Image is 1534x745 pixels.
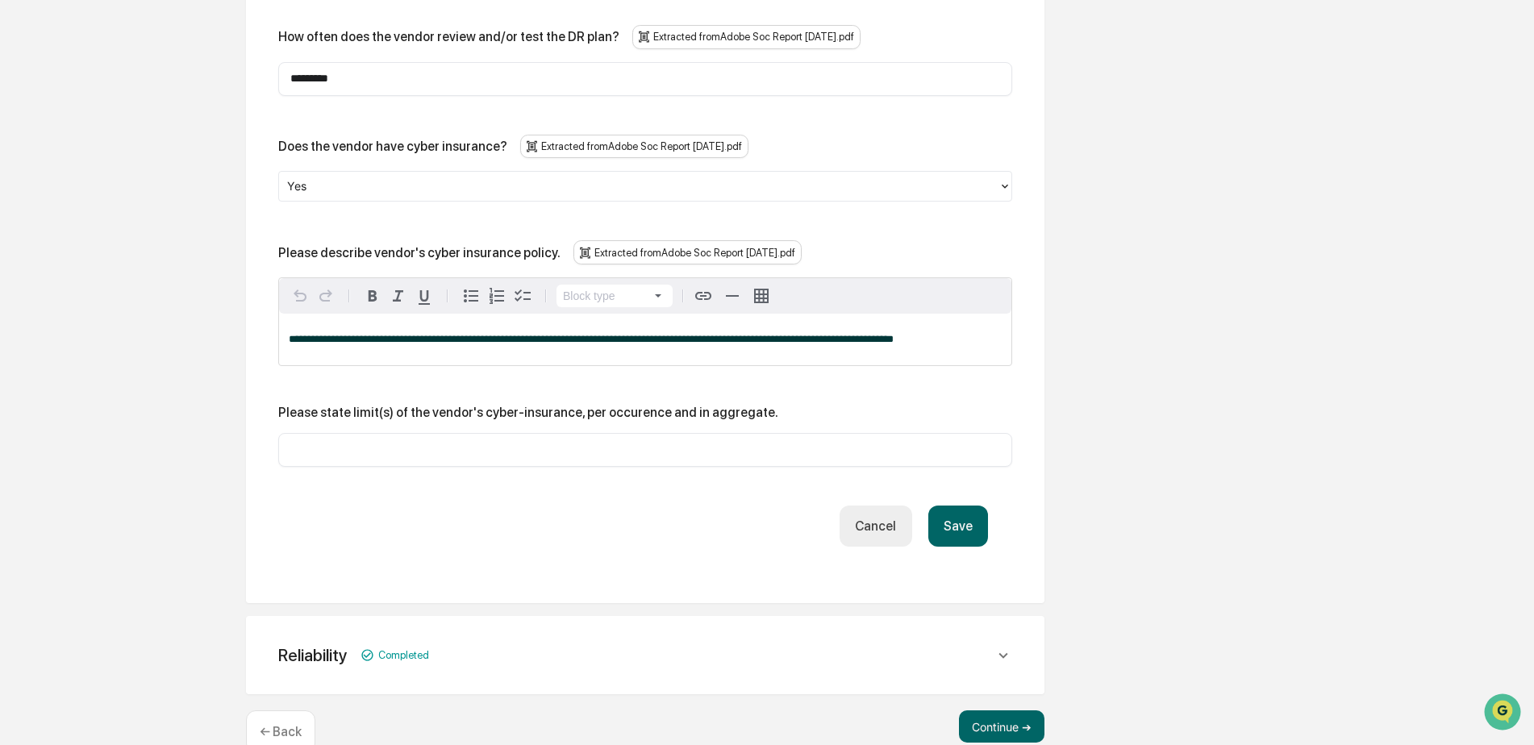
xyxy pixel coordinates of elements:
[55,139,204,152] div: We're available if you need us!
[278,245,561,260] div: Please describe vendor's cyber insurance policy.
[32,234,102,250] span: Data Lookup
[265,635,1025,675] div: ReliabilityCompleted
[10,197,110,226] a: 🖐️Preclearance
[928,506,988,547] button: Save
[360,283,386,309] button: Bold
[274,128,294,148] button: Start new chat
[32,203,104,219] span: Preclearance
[16,205,29,218] div: 🖐️
[386,283,411,309] button: Italic
[16,123,45,152] img: 1746055101610-c473b297-6a78-478c-a979-82029cc54cd1
[632,25,861,49] div: Extracted from Adobe Soc Report [DATE].pdf
[959,710,1044,743] button: Continue ➔
[117,205,130,218] div: 🗄️
[55,123,265,139] div: Start new chat
[260,724,302,739] p: ← Back
[1482,692,1526,735] iframe: Open customer support
[160,273,195,285] span: Pylon
[114,273,195,285] a: Powered byPylon
[16,235,29,248] div: 🔎
[520,135,748,159] div: Extracted from Adobe Soc Report [DATE].pdf
[110,197,206,226] a: 🗄️Attestations
[556,285,673,307] button: Block type
[278,29,619,44] div: How often does the vendor review and/or test the DR plan?
[411,283,437,309] button: Underline
[573,240,802,264] div: Extracted from Adobe Soc Report [DATE].pdf
[278,645,348,665] div: Reliability
[278,139,507,154] div: Does the vendor have cyber insurance?
[840,506,911,547] button: Cancel
[133,203,200,219] span: Attestations
[10,227,108,256] a: 🔎Data Lookup
[278,405,778,420] div: Please state limit(s) of the vendor's cyber-insurance, per occurence and in aggregate.
[378,649,429,661] span: Completed
[16,34,294,60] p: How can we help?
